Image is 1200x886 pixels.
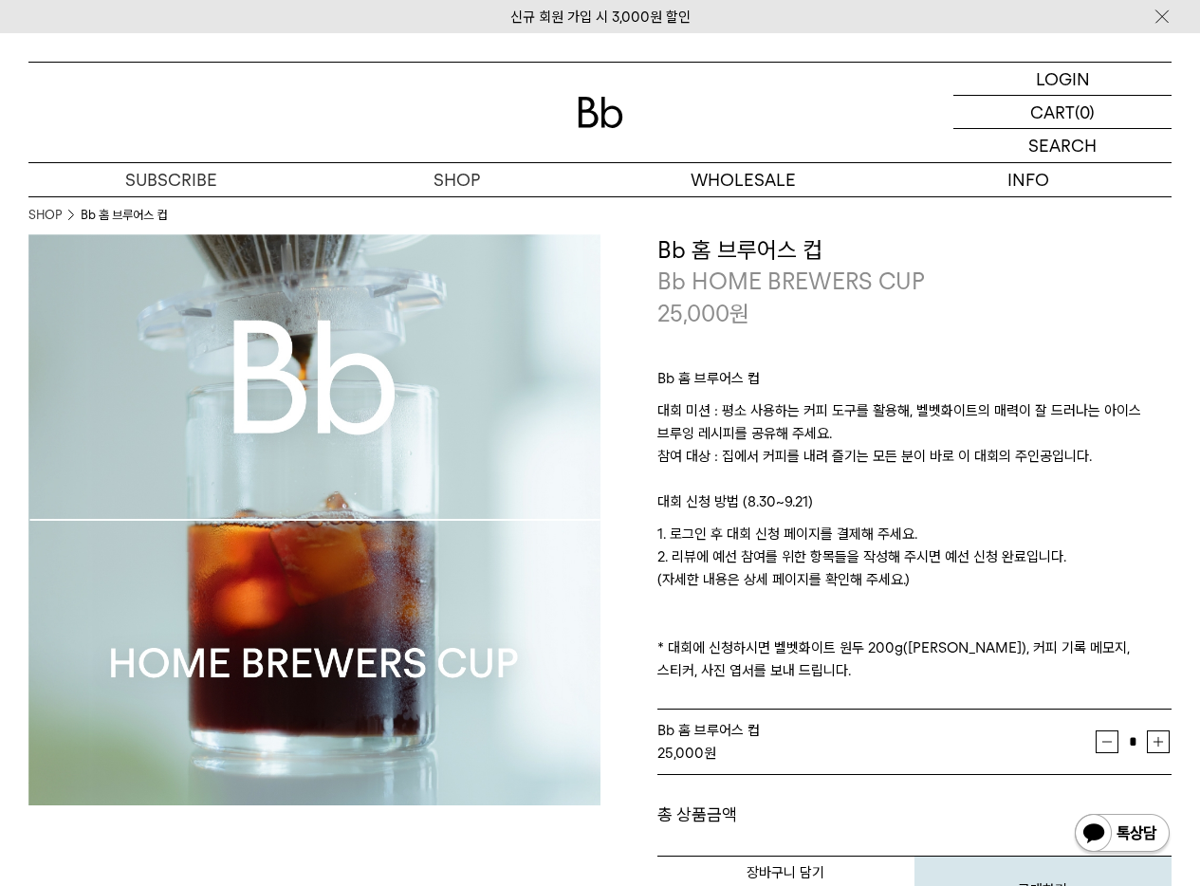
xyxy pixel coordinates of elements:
[953,96,1172,129] a: CART (0)
[1075,96,1095,128] p: (0)
[657,490,1172,523] p: 대회 신청 방법 (8.30~9.21)
[1036,63,1090,95] p: LOGIN
[314,163,600,196] a: SHOP
[1028,129,1097,162] p: SEARCH
[510,9,691,26] a: 신규 회원 가입 시 3,000원 할인
[81,206,167,225] li: Bb 홈 브루어스 컵
[657,399,1172,490] p: 대회 미션 : 평소 사용하는 커피 도구를 활용해, 벨벳화이트의 매력이 잘 드러나는 아이스 브루잉 레시피를 공유해 주세요. 참여 대상 : 집에서 커피를 내려 즐기는 모든 분이 ...
[28,234,600,806] img: Bb 홈 브루어스 컵
[657,523,1172,682] p: 1. 로그인 후 대회 신청 페이지를 결제해 주세요. 2. 리뷰에 예선 참여를 위한 항목들을 작성해 주시면 예선 신청 완료입니다. (자세한 내용은 상세 페이지를 확인해 주세요....
[657,742,1097,765] div: 원
[1030,96,1075,128] p: CART
[578,97,623,128] img: 로고
[657,745,704,762] strong: 25,000
[657,367,1172,399] p: Bb 홈 브루어스 컵
[657,803,914,826] dt: 총 상품금액
[953,63,1172,96] a: LOGIN
[657,266,1172,298] p: Bb HOME BREWERS CUP
[886,163,1172,196] p: INFO
[600,163,886,196] p: WHOLESALE
[28,163,314,196] a: SUBSCRIBE
[657,234,1172,267] h3: Bb 홈 브루어스 컵
[1073,812,1172,858] img: 카카오톡 채널 1:1 채팅 버튼
[657,722,760,739] span: Bb 홈 브루어스 컵
[1096,730,1118,753] button: 감소
[657,298,749,330] p: 25,000
[28,206,62,225] a: SHOP
[729,300,749,327] span: 원
[1147,730,1170,753] button: 증가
